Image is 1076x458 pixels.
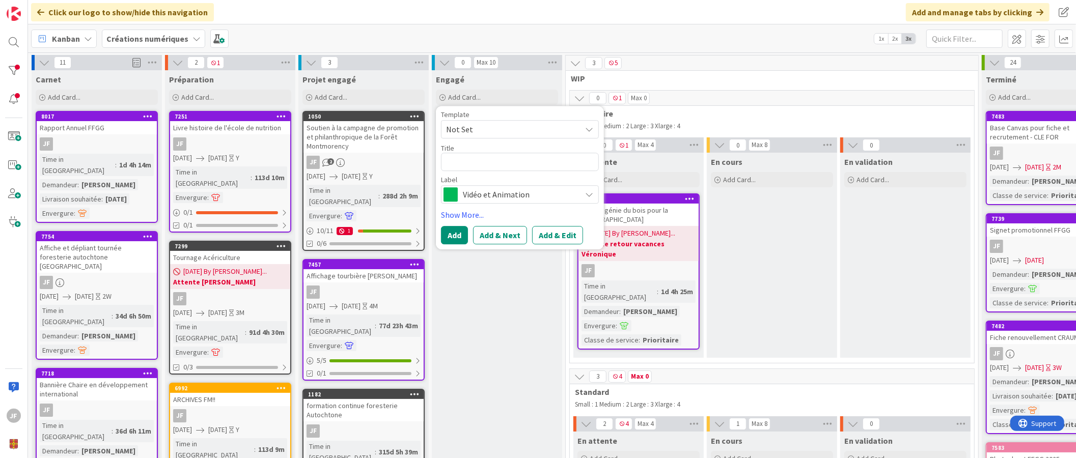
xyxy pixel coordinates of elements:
div: 7457 [304,260,424,269]
div: Demandeur [582,306,619,317]
div: 7742Affiche génie du bois pour la [GEOGRAPHIC_DATA] [578,194,699,226]
span: En attente [577,436,617,446]
div: 91d 4h 30m [246,327,287,338]
div: Classe de service [990,419,1047,430]
div: 5/5 [304,354,424,367]
div: [DATE] [103,193,129,205]
span: : [245,327,246,338]
div: Time in [GEOGRAPHIC_DATA] [173,321,245,343]
div: JF [37,276,157,289]
div: 7251 [175,113,290,120]
div: Time in [GEOGRAPHIC_DATA] [582,280,657,303]
div: 7251Livre histoire de l'école de nutrition [170,112,290,134]
div: JF [170,409,290,422]
span: : [1024,283,1026,294]
span: Add Card... [590,175,622,184]
span: : [254,444,256,455]
div: [PERSON_NAME] [79,330,138,341]
div: 113d 10m [252,172,287,183]
span: Label [441,176,457,183]
div: Max 4 [638,142,653,148]
div: 7742 [583,195,699,203]
div: JF [40,404,53,417]
div: JF [170,292,290,305]
div: JF [990,347,1003,360]
div: JF [40,137,53,151]
span: : [77,445,79,456]
span: [DATE] [307,301,325,311]
div: Soutien à la campagne de promotion et philanthropique de la Forêt Montmorency [304,121,424,153]
span: : [74,208,75,219]
span: En cours [711,436,742,446]
span: 5 / 5 [317,355,326,366]
div: 1182 [304,390,424,399]
div: [PERSON_NAME] [621,306,680,317]
div: JF [173,137,186,151]
div: 10/111 [304,224,424,237]
span: Add Card... [857,175,889,184]
a: 8017Rapport Annuel FFGGJFTime in [GEOGRAPHIC_DATA]:1d 4h 14mDemandeur:[PERSON_NAME]Livraison souh... [36,111,158,223]
div: Max 8 [752,142,767,148]
span: Template [441,111,470,118]
span: 3 [585,57,602,69]
span: 4 [609,370,626,383]
span: : [251,172,252,183]
div: JF [990,240,1003,253]
b: Créations numériques [106,34,188,44]
div: 3W [1053,362,1062,373]
span: : [112,425,113,437]
span: Préparation [169,74,214,84]
span: 2x [888,34,902,44]
div: Demandeur [40,330,77,341]
b: Attente retour vacances Véronique [582,239,696,259]
div: 2W [102,291,112,302]
span: : [77,179,79,190]
span: [DATE] [40,291,59,302]
div: Livraison souhaitée [40,193,101,205]
div: 34d 6h 50m [113,310,154,322]
div: 7718Bannière Chaire en développement international [37,369,157,400]
div: Max 10 [477,60,495,65]
b: Attente [PERSON_NAME] [173,277,287,287]
img: Visit kanbanzone.com [7,7,21,21]
div: 7299 [170,242,290,251]
div: Demandeur [990,376,1028,387]
span: : [616,320,617,331]
div: 8017 [41,113,157,120]
div: 77d 23h 43m [376,320,421,331]
span: [DATE] By [PERSON_NAME]... [592,228,675,239]
div: 8017 [37,112,157,121]
span: 0 [729,139,747,151]
div: Time in [GEOGRAPHIC_DATA] [40,420,112,442]
div: 7718 [41,370,157,377]
span: [DATE] [173,307,192,318]
span: Standard [575,387,961,397]
div: Classe de service [990,297,1047,308]
div: 1 [337,227,353,235]
span: 1x [874,34,888,44]
div: 7754 [41,233,157,240]
div: 0/1 [170,206,290,219]
a: 7742Affiche génie du bois pour la [GEOGRAPHIC_DATA][DATE] By [PERSON_NAME]...Attente retour vacan... [577,193,700,350]
div: 6992ARCHIVES FM!! [170,384,290,406]
div: Envergure [990,283,1024,294]
span: 0 / 1 [183,207,193,218]
div: 36d 6h 11m [113,425,154,437]
div: 8017Rapport Annuel FFGG [37,112,157,134]
div: 7457 [308,261,424,268]
span: En validation [844,157,893,167]
span: [DATE] [990,362,1009,373]
div: formation continue foresterie Autochtone [304,399,424,421]
span: 1 [609,92,626,104]
div: 7457Affichage tourbière [PERSON_NAME] [304,260,424,282]
span: En validation [844,436,893,446]
div: Affiche et dépliant tournée foresterie autochtone [GEOGRAPHIC_DATA] [37,241,157,273]
span: 3 [589,370,606,383]
div: Max 8 [752,421,767,426]
div: JF [40,276,53,289]
span: 4 [615,418,632,430]
div: Prioritaire [640,334,681,346]
span: 3 [321,56,338,69]
div: 7299 [175,243,290,250]
div: JF [578,264,699,277]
